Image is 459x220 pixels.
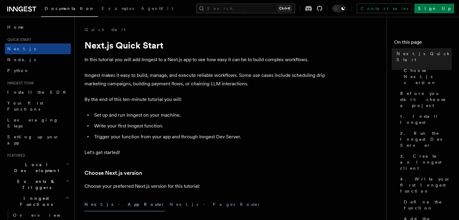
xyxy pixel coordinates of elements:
p: Inngest makes it easy to build, manage, and execute reliable workflows. Some use cases include sc... [84,71,326,88]
a: Choose Next.js version [84,169,142,177]
span: 2. Run the Inngest Dev Server [400,130,452,148]
a: 3. Create an Inngest client [398,151,452,174]
span: Setting up your app [7,134,59,145]
p: By the end of this ten-minute tutorial you will: [84,95,326,104]
span: Home [7,24,24,30]
span: Local Development [5,162,66,174]
span: Choose Next.js version [404,68,452,86]
p: Let's get started! [84,148,326,157]
span: Install the SDK [7,90,70,95]
button: Events & Triggers [5,176,71,193]
li: Trigger your function from your app and through Inngest Dev Server. [92,133,326,141]
a: Before you start: choose a project [398,88,452,111]
span: Examples [102,6,134,11]
a: Documentation [41,2,98,17]
a: Python [5,65,71,76]
span: Before you start: choose a project [400,90,452,108]
li: Set up and run Inngest on your machine. [92,111,326,119]
a: Your first Functions [5,98,71,115]
span: 3. Create an Inngest client [400,153,452,171]
a: Examples [98,2,138,16]
a: 1. Install Inngest [398,111,452,128]
a: Node.js [5,54,71,65]
span: 1. Install Inngest [400,113,452,125]
button: Toggle dark mode [332,5,347,12]
span: Next.js [7,46,36,51]
p: In this tutorial you will add Inngest to a Next.js app to see how easy it can be to build complex... [84,55,326,64]
span: 4. Write your first Inngest function [400,176,452,194]
a: Setting up your app [5,131,71,148]
span: Next.js Quick Start [397,51,452,63]
span: Documentation [45,6,94,11]
a: 2. Run the Inngest Dev Server [398,128,452,151]
span: Leveraging Steps [7,118,58,128]
span: AgentKit [141,6,173,11]
a: Sign Up [414,4,454,13]
h4: On this page [394,39,452,48]
button: Next.js - App Router [84,198,165,211]
p: Choose your preferred Next.js version for this tutorial: [84,182,326,190]
span: Define the function [404,199,452,211]
a: Quick start [84,27,126,33]
span: Inngest tour [5,81,34,86]
a: Next.js [5,43,71,54]
a: Home [5,22,71,33]
a: Install the SDK [5,87,71,98]
span: Node.js [7,57,36,62]
a: Contact sales [357,4,412,13]
a: Next.js Quick Start [394,48,452,65]
a: Leveraging Steps [5,115,71,131]
a: 4. Write your first Inngest function [398,174,452,196]
span: Your first Functions [7,101,43,112]
button: Local Development [5,159,71,176]
a: Choose Next.js version [401,65,452,88]
a: Define the function [401,196,452,213]
button: Next.js - Pages Router [170,198,261,211]
h1: Next.js Quick Start [84,40,326,51]
button: Search...Ctrl+K [196,4,295,13]
span: Quick start [5,37,31,42]
kbd: Ctrl+K [278,5,292,11]
span: Events & Triggers [5,178,66,190]
button: Inngest Functions [5,193,71,210]
li: Write your first Inngest function. [92,122,326,130]
span: Features [5,153,25,158]
a: AgentKit [138,2,177,16]
span: Overview [13,213,75,218]
span: Inngest Functions [5,195,65,207]
span: Python [7,68,29,73]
